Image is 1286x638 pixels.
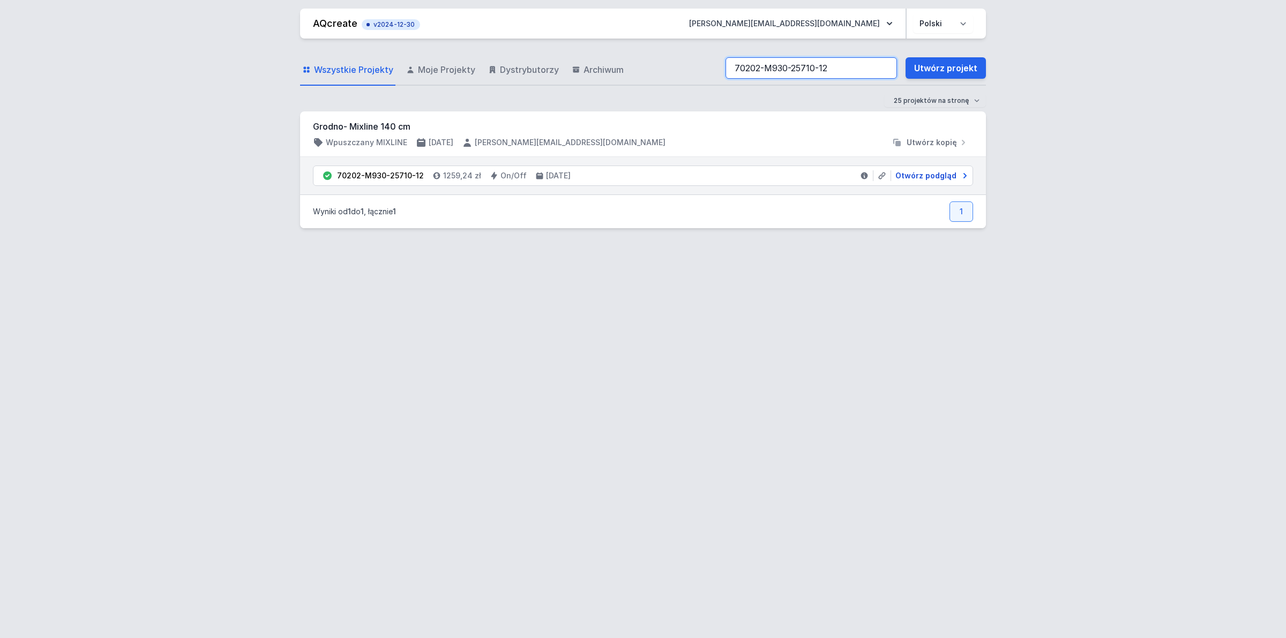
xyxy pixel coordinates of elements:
h3: Grodno- Mixline 140 cm [313,120,973,133]
a: Dystrybutorzy [486,55,561,86]
a: Archiwum [570,55,626,86]
span: 1 [361,207,364,216]
h4: On/Off [500,170,527,181]
span: v2024-12-30 [367,20,415,29]
select: Wybierz język [913,14,973,33]
a: Utwórz projekt [906,57,986,79]
button: Utwórz kopię [887,137,973,148]
a: Otwórz podgląd [891,170,968,181]
button: v2024-12-30 [362,17,420,30]
button: [PERSON_NAME][EMAIL_ADDRESS][DOMAIN_NAME] [681,14,901,33]
a: Moje Projekty [404,55,477,86]
a: Wszystkie Projekty [300,55,395,86]
h4: [DATE] [546,170,571,181]
h4: Wpuszczany MIXLINE [326,137,407,148]
h4: 1259,24 zł [443,170,481,181]
input: Szukaj wśród projektów i wersji... [726,57,897,79]
span: Dystrybutorzy [500,63,559,76]
a: 1 [949,201,973,222]
h4: [DATE] [429,137,453,148]
div: 70202-M930-25710-12 [337,170,424,181]
span: Wszystkie Projekty [314,63,393,76]
span: Utwórz kopię [907,137,957,148]
span: Otwórz podgląd [895,170,956,181]
span: 1 [348,207,351,216]
span: Moje Projekty [418,63,475,76]
a: AQcreate [313,18,357,29]
span: Archiwum [584,63,624,76]
span: 1 [393,207,396,216]
h4: [PERSON_NAME][EMAIL_ADDRESS][DOMAIN_NAME] [475,137,666,148]
p: Wyniki od do , łącznie [313,206,396,217]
